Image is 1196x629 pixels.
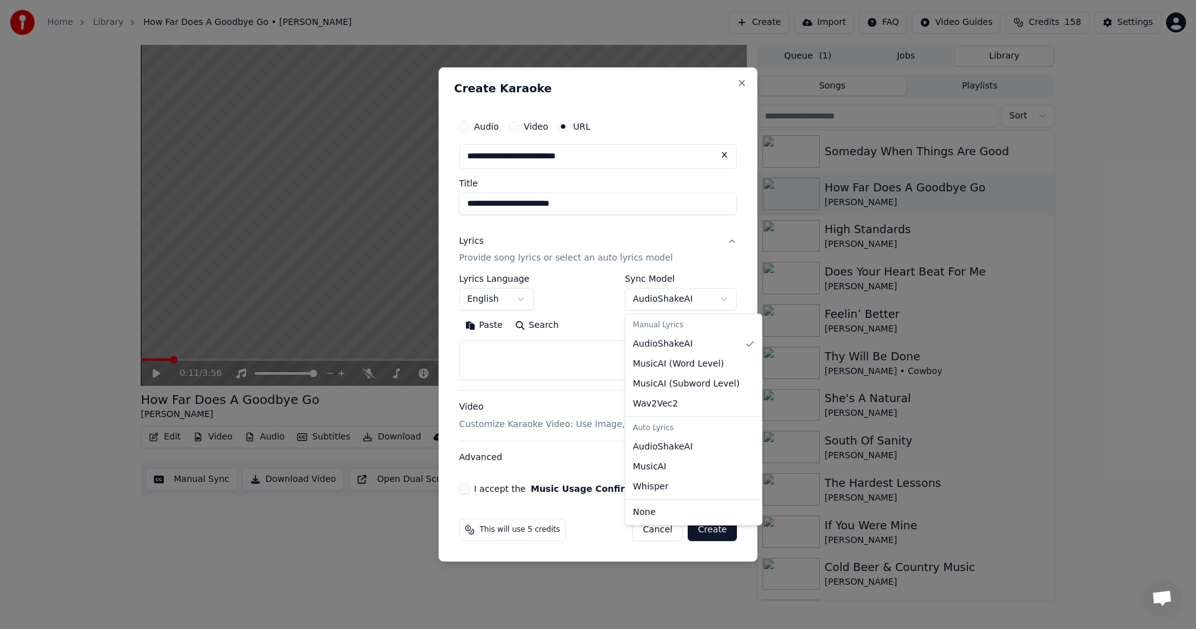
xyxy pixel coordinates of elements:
[628,317,759,334] div: Manual Lyrics
[633,338,693,350] span: AudioShakeAI
[628,420,759,437] div: Auto Lyrics
[633,398,678,410] span: Wav2Vec2
[633,378,739,390] span: MusicAI ( Subword Level )
[633,358,724,370] span: MusicAI ( Word Level )
[633,506,656,519] span: None
[633,481,668,493] span: Whisper
[633,461,667,473] span: MusicAI
[633,441,693,453] span: AudioShakeAI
